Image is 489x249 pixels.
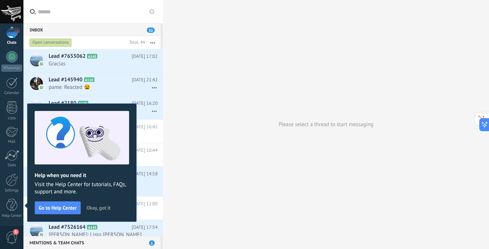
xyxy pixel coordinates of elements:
[49,224,85,231] span: Lead #7526164
[1,188,22,193] div: Settings
[132,147,158,154] span: [DATE] 10:44
[49,100,76,107] span: Lead #2180
[126,39,145,46] div: Total: 44
[49,53,85,60] span: Lead #7655062
[39,232,44,237] img: com.amocrm.amocrmwa.svg
[23,73,163,96] a: Lead #145940 A110 [DATE] 21:42 pame: Reacted 😫
[35,181,129,196] span: Visit the Help Center for tutorials, FAQs, support and more.
[23,96,163,119] a: Lead #2180 A100 [DATE] 16:20 JVG / VC MEX: Reacted 👍
[1,65,22,72] div: WhatsApp
[132,53,158,60] span: [DATE] 17:02
[49,84,144,91] span: pame: Reacted 😫
[87,54,97,59] span: A145
[23,23,160,36] div: Inbox
[1,91,22,95] div: Calendar
[1,139,22,144] div: Mail
[132,100,158,107] span: [DATE] 16:20
[87,205,111,210] span: Okay, got it
[49,76,83,83] span: Lead #145940
[132,170,158,177] span: [DATE] 14:58
[132,200,158,207] span: [DATE] 12:00
[35,172,129,179] h2: Help when you need it
[39,61,44,66] img: com.amocrm.amocrmwa.svg
[132,76,158,83] span: [DATE] 21:42
[23,49,163,72] a: Lead #7655062 A145 [DATE] 17:02 Gracias
[39,85,44,90] img: com.amocrm.amocrmwa.svg
[30,38,72,47] div: Open conversations
[1,214,22,218] div: Help Center
[1,163,22,168] div: Stats
[132,224,158,231] span: [DATE] 17:54
[84,77,94,82] span: A110
[49,231,144,245] span: [PERSON_NAME]: Listo [PERSON_NAME] el correo :) Cualquier cosa me pueden escribir por aqui [PERSO...
[23,236,160,249] div: Mentions & Team chats
[35,201,81,214] button: Go to Help Center
[39,205,77,210] span: Go to Help Center
[147,27,155,33] span: 32
[1,40,22,45] div: Chats
[13,229,19,235] span: 5
[149,240,155,246] span: 1
[132,123,158,130] span: [DATE] 16:42
[1,116,22,121] div: Lists
[87,225,97,229] span: A143
[49,60,144,67] span: Gracias
[78,101,88,106] span: A100
[83,202,114,213] button: Okay, got it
